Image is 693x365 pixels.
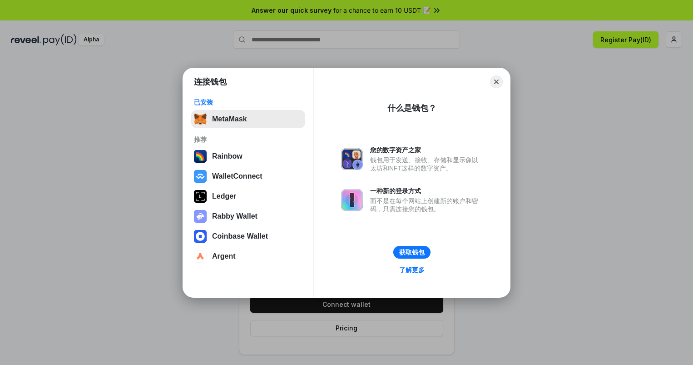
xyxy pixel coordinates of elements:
div: MetaMask [212,115,247,123]
img: svg+xml,%3Csvg%20width%3D%22120%22%20height%3D%22120%22%20viewBox%3D%220%200%20120%20120%22%20fil... [194,150,207,163]
button: Coinbase Wallet [191,227,305,245]
div: Ledger [212,192,236,200]
img: svg+xml,%3Csvg%20xmlns%3D%22http%3A%2F%2Fwww.w3.org%2F2000%2Fsvg%22%20fill%3D%22none%22%20viewBox... [341,148,363,170]
div: 钱包用于发送、接收、存储和显示像以太坊和NFT这样的数字资产。 [370,156,483,172]
img: svg+xml,%3Csvg%20xmlns%3D%22http%3A%2F%2Fwww.w3.org%2F2000%2Fsvg%22%20width%3D%2228%22%20height%3... [194,190,207,203]
div: 已安装 [194,98,302,106]
div: Argent [212,252,236,260]
img: svg+xml,%3Csvg%20width%3D%2228%22%20height%3D%2228%22%20viewBox%3D%220%200%2028%2028%22%20fill%3D... [194,170,207,183]
button: Close [490,75,503,88]
button: MetaMask [191,110,305,128]
a: 了解更多 [394,264,430,276]
div: 而不是在每个网站上创建新的账户和密码，只需连接您的钱包。 [370,197,483,213]
div: 一种新的登录方式 [370,187,483,195]
img: svg+xml,%3Csvg%20fill%3D%22none%22%20height%3D%2233%22%20viewBox%3D%220%200%2035%2033%22%20width%... [194,113,207,125]
div: 您的数字资产之家 [370,146,483,154]
button: 获取钱包 [393,246,431,259]
h1: 连接钱包 [194,76,227,87]
div: 了解更多 [399,266,425,274]
button: WalletConnect [191,167,305,185]
button: Rabby Wallet [191,207,305,225]
button: Ledger [191,187,305,205]
button: Argent [191,247,305,265]
div: Coinbase Wallet [212,232,268,240]
div: Rainbow [212,152,243,160]
div: WalletConnect [212,172,262,180]
button: Rainbow [191,147,305,165]
img: svg+xml,%3Csvg%20xmlns%3D%22http%3A%2F%2Fwww.w3.org%2F2000%2Fsvg%22%20fill%3D%22none%22%20viewBox... [341,189,363,211]
img: svg+xml,%3Csvg%20width%3D%2228%22%20height%3D%2228%22%20viewBox%3D%220%200%2028%2028%22%20fill%3D... [194,230,207,243]
div: 获取钱包 [399,248,425,256]
div: 推荐 [194,135,302,144]
img: svg+xml,%3Csvg%20width%3D%2228%22%20height%3D%2228%22%20viewBox%3D%220%200%2028%2028%22%20fill%3D... [194,250,207,263]
img: svg+xml,%3Csvg%20xmlns%3D%22http%3A%2F%2Fwww.w3.org%2F2000%2Fsvg%22%20fill%3D%22none%22%20viewBox... [194,210,207,223]
div: Rabby Wallet [212,212,257,220]
div: 什么是钱包？ [387,103,436,114]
